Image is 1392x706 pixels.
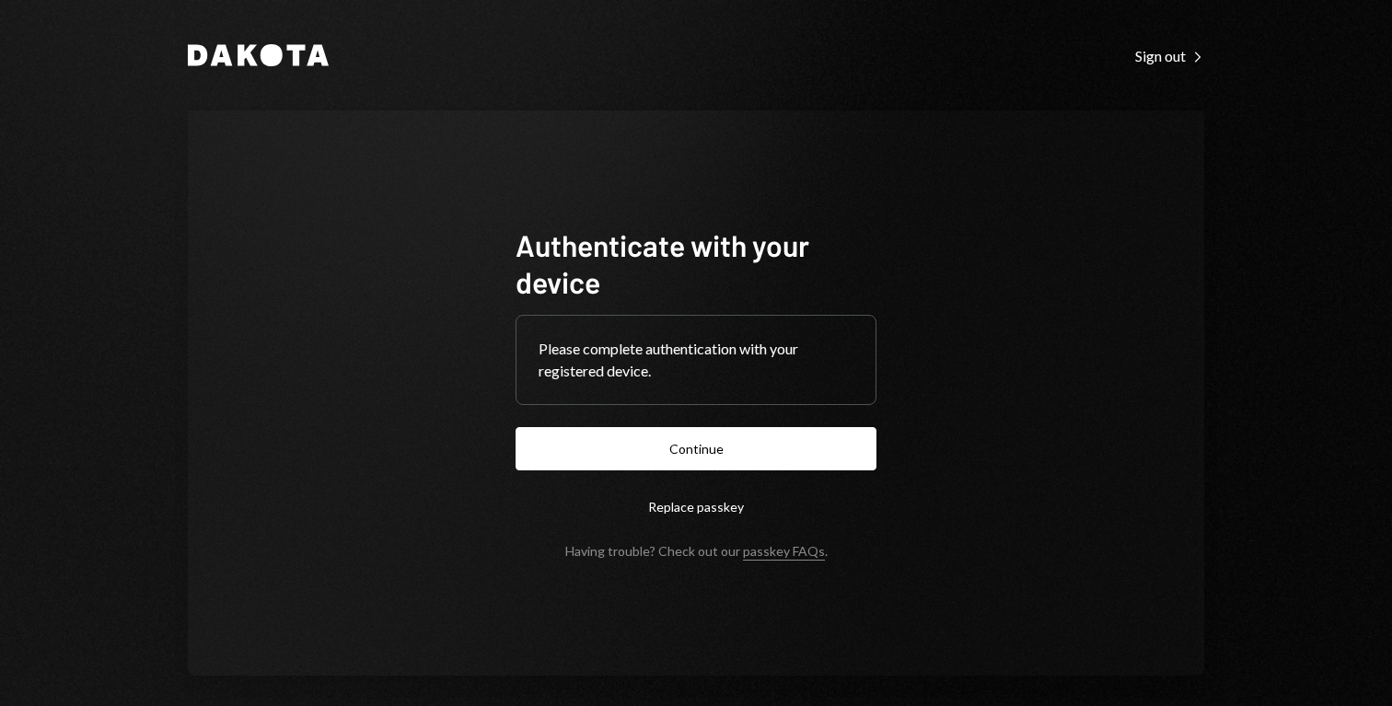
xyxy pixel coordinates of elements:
h1: Authenticate with your device [516,226,876,300]
button: Continue [516,427,876,470]
a: passkey FAQs [743,543,825,561]
div: Sign out [1135,47,1204,65]
button: Replace passkey [516,485,876,528]
div: Please complete authentication with your registered device. [539,338,853,382]
a: Sign out [1135,45,1204,65]
div: Having trouble? Check out our . [565,543,828,559]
